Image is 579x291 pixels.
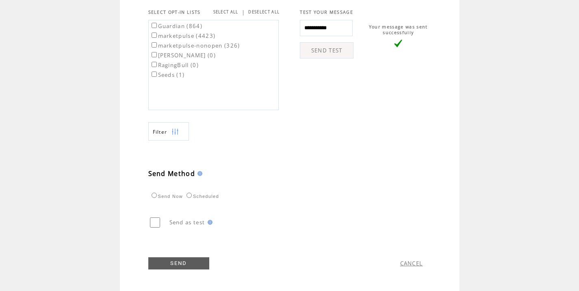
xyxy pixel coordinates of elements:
img: help.gif [195,171,202,176]
label: Scheduled [184,194,219,199]
input: Seeds (1) [152,72,157,77]
label: Guardian (864) [150,22,203,30]
img: filters.png [171,123,179,141]
a: DESELECT ALL [248,9,280,15]
span: SELECT OPT-IN LISTS [148,9,201,15]
img: help.gif [205,220,213,225]
a: SELECT ALL [213,9,239,15]
input: RagingBull (0) [152,62,157,67]
span: Show filters [153,128,167,135]
span: TEST YOUR MESSAGE [300,9,353,15]
a: SEND TEST [300,42,353,59]
span: | [242,9,245,16]
a: CANCEL [400,260,423,267]
input: Guardian (864) [152,23,157,28]
label: RagingBull (0) [150,61,199,69]
input: [PERSON_NAME] (0) [152,52,157,57]
img: vLarge.png [394,39,402,48]
label: Seeds (1) [150,71,185,78]
input: marketpulse-nonopen (326) [152,42,157,48]
input: Scheduled [186,193,192,198]
label: marketpulse (4423) [150,32,216,39]
input: marketpulse (4423) [152,33,157,38]
label: marketpulse-nonopen (326) [150,42,240,49]
label: [PERSON_NAME] (0) [150,52,216,59]
label: Send Now [150,194,183,199]
a: Filter [148,122,189,141]
span: Your message was sent successfully [369,24,428,35]
input: Send Now [152,193,157,198]
a: SEND [148,257,209,269]
span: Send Method [148,169,195,178]
span: Send as test [169,219,205,226]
